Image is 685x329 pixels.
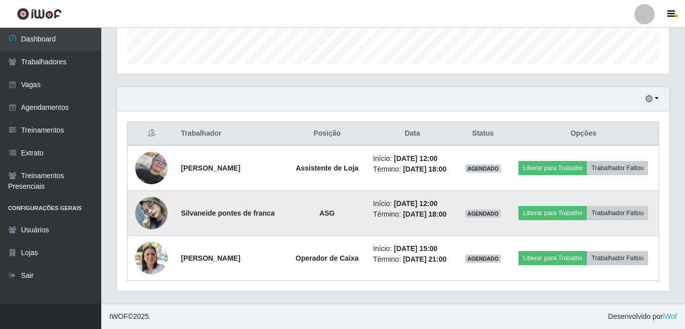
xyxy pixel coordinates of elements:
[458,122,508,146] th: Status
[587,206,648,220] button: Trabalhador Faltou
[175,122,287,146] th: Trabalhador
[17,8,62,20] img: CoreUI Logo
[373,209,452,220] li: Término:
[518,161,587,175] button: Liberar para Trabalho
[465,210,501,218] span: AGENDADO
[296,164,358,172] strong: Assistente de Loja
[394,154,437,162] time: [DATE] 12:00
[319,209,335,217] strong: ASG
[518,206,587,220] button: Liberar para Trabalho
[373,153,452,164] li: Início:
[608,311,677,322] span: Desenvolvido por
[403,255,447,263] time: [DATE] 21:00
[373,243,452,254] li: Início:
[394,244,437,253] time: [DATE] 15:00
[135,191,168,234] img: 1745451442211.jpeg
[181,164,240,172] strong: [PERSON_NAME]
[109,312,128,320] span: IWOF
[465,164,501,173] span: AGENDADO
[135,236,168,279] img: 1726671654574.jpeg
[181,254,240,262] strong: [PERSON_NAME]
[465,255,501,263] span: AGENDADO
[367,122,458,146] th: Data
[663,312,677,320] a: iWof
[109,311,151,322] span: © 2025 .
[373,164,452,175] li: Término:
[287,122,367,146] th: Posição
[373,254,452,265] li: Término:
[296,254,359,262] strong: Operador de Caixa
[403,210,447,218] time: [DATE] 18:00
[508,122,659,146] th: Opções
[587,161,648,175] button: Trabalhador Faltou
[181,209,274,217] strong: Silvaneide pontes de franca
[518,251,587,265] button: Liberar para Trabalho
[403,165,447,173] time: [DATE] 18:00
[135,152,168,184] img: 1720171489810.jpeg
[587,251,648,265] button: Trabalhador Faltou
[394,199,437,208] time: [DATE] 12:00
[373,198,452,209] li: Início:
